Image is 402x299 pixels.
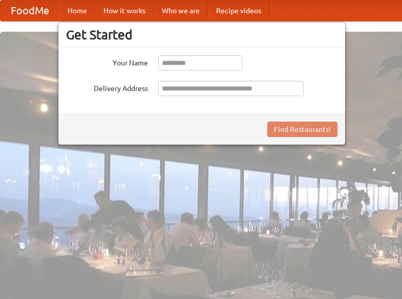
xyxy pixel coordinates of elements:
[267,122,337,137] button: Find Restaurants!
[66,81,148,94] label: Delivery Address
[154,1,208,21] a: Who we are
[1,1,59,21] a: FoodMe
[208,1,269,21] a: Recipe videos
[66,27,337,42] h3: Get Started
[66,55,148,68] label: Your Name
[59,1,95,21] a: Home
[95,1,154,21] a: How it works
